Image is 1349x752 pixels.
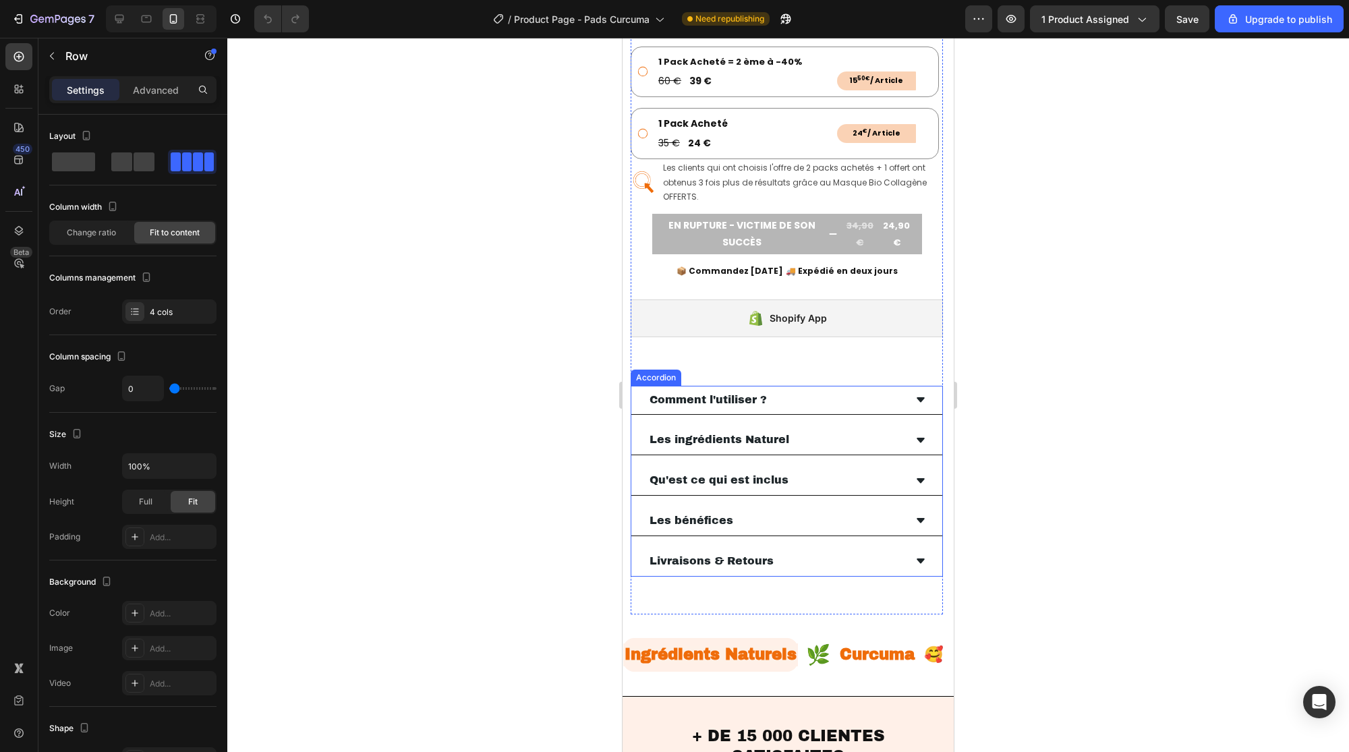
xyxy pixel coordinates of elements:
[150,678,213,690] div: Add...
[1215,5,1344,32] button: Upgrade to publish
[88,11,94,27] p: 7
[67,83,105,97] p: Settings
[1303,686,1336,718] div: Open Intercom Messenger
[49,127,94,146] div: Layout
[150,643,213,655] div: Add...
[49,531,80,543] div: Padding
[10,687,321,730] h2: + DE 15 000 CLIENTES SATISFAITES
[5,5,101,32] button: 7
[1030,5,1159,32] button: 1 product assigned
[123,454,216,478] input: Auto
[49,642,73,654] div: Image
[1176,13,1199,25] span: Save
[49,607,70,619] div: Color
[150,306,213,318] div: 4 cols
[623,38,954,752] iframe: Design area
[65,48,180,64] p: Row
[508,12,511,26] span: /
[254,5,309,32] div: Undo/Redo
[514,12,650,26] span: Product Page - Pads Curcuma
[49,496,74,508] div: Height
[1041,12,1129,26] span: 1 product assigned
[1165,5,1209,32] button: Save
[49,426,85,444] div: Size
[49,677,71,689] div: Video
[10,247,32,258] div: Beta
[1226,12,1332,26] div: Upgrade to publish
[133,83,179,97] p: Advanced
[49,720,92,738] div: Shape
[150,608,213,620] div: Add...
[49,348,130,366] div: Column spacing
[49,573,115,591] div: Background
[188,496,198,508] span: Fit
[67,227,116,239] span: Change ratio
[49,198,121,216] div: Column width
[49,382,65,395] div: Gap
[139,496,152,508] span: Full
[49,306,71,318] div: Order
[150,227,200,239] span: Fit to content
[123,376,163,401] input: Auto
[150,531,213,544] div: Add...
[49,460,71,472] div: Width
[49,269,154,287] div: Columns management
[695,13,764,25] span: Need republishing
[13,144,32,154] div: 450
